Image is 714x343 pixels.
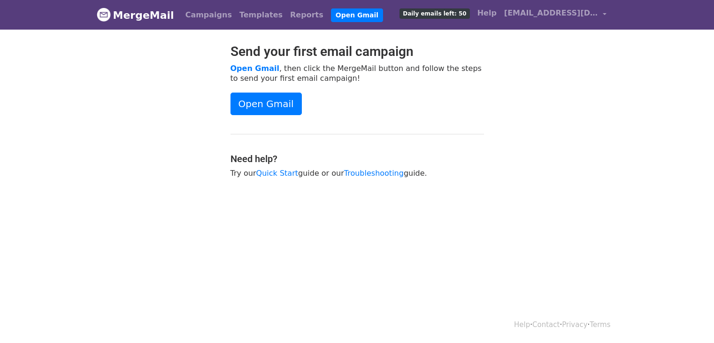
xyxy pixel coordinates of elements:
[590,320,610,329] a: Terms
[230,63,484,83] p: , then click the MergeMail button and follow the steps to send your first email campaign!
[97,5,174,25] a: MergeMail
[514,320,530,329] a: Help
[532,320,560,329] a: Contact
[344,169,404,178] a: Troubleshooting
[562,320,587,329] a: Privacy
[97,8,111,22] img: MergeMail logo
[474,4,500,23] a: Help
[236,6,286,24] a: Templates
[230,93,302,115] a: Open Gmail
[396,4,473,23] a: Daily emails left: 50
[230,44,484,60] h2: Send your first email campaign
[399,8,469,19] span: Daily emails left: 50
[256,169,298,178] a: Quick Start
[182,6,236,24] a: Campaigns
[230,168,484,178] p: Try our guide or our guide.
[504,8,598,19] span: [EMAIL_ADDRESS][DOMAIN_NAME]
[230,153,484,164] h4: Need help?
[331,8,383,22] a: Open Gmail
[286,6,327,24] a: Reports
[500,4,610,26] a: [EMAIL_ADDRESS][DOMAIN_NAME]
[230,64,279,73] a: Open Gmail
